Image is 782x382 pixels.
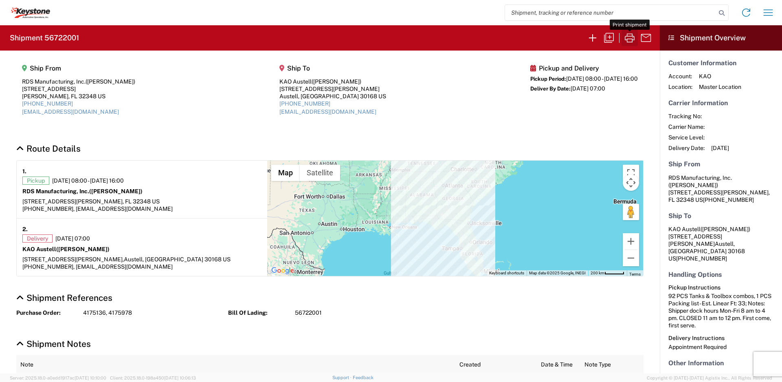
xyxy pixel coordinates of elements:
div: [STREET_ADDRESS] [22,85,135,93]
a: [EMAIL_ADDRESS][DOMAIN_NAME] [279,108,376,115]
span: 200 km [591,271,604,275]
span: KAO Austell [STREET_ADDRESS][PERSON_NAME] [668,226,750,247]
span: Carrier Name: [668,123,705,130]
th: Created [455,355,537,375]
h6: Delivery Instructions [668,335,773,342]
button: Keyboard shortcuts [489,270,524,276]
a: Support [332,375,353,380]
span: Deliver By Date: [530,86,571,92]
button: Drag Pegman onto the map to open Street View [623,204,639,220]
a: Open this area in Google Maps (opens a new window) [269,265,296,276]
th: Date & Time [537,355,581,375]
h5: Ship From [22,64,135,72]
h5: Carrier Information [668,99,773,107]
button: Zoom out [623,250,639,266]
div: Austell, [GEOGRAPHIC_DATA] 30168 US [279,93,386,100]
span: KAO [699,73,741,80]
strong: Purchase Order: [16,309,77,317]
div: Appointment Required [668,343,773,351]
h5: Other Information [668,359,773,367]
h5: Customer Information [668,59,773,67]
span: Account: [668,73,692,80]
th: Note [16,355,455,375]
span: 56722001 [295,309,322,317]
div: KAO Austell [279,78,386,85]
div: [PHONE_NUMBER], [EMAIL_ADDRESS][DOMAIN_NAME] [22,205,261,212]
span: [PERSON_NAME], FL 32348 US [76,198,160,205]
header: Shipment Overview [660,25,782,51]
span: Server: 2025.18.0-a0edd1917ac [10,375,106,380]
div: 92 PCS Tanks & Toolbox combos, 1 PCS Packing list - Est. Linear Ft: 33; Notes: Shipper dock hours... [668,292,773,329]
span: [DATE] 08:00 - [DATE] 16:00 [52,177,124,184]
a: Feedback [353,375,373,380]
span: Pickup Period: [530,76,566,82]
h5: Handling Options [668,271,773,278]
img: Google [269,265,296,276]
span: ([PERSON_NAME]) [668,182,718,188]
span: Tracking No: [668,113,705,120]
span: ([PERSON_NAME]) [312,78,361,85]
span: [DATE] [711,144,729,152]
th: Note Type [580,355,644,375]
span: [DATE] 10:10:00 [75,375,106,380]
a: Terms [629,272,641,276]
a: Hide Details [16,144,81,154]
span: ([PERSON_NAME]) [89,188,143,194]
button: Map Scale: 200 km per 45 pixels [588,270,627,276]
button: Show street map [271,165,300,181]
a: [PHONE_NUMBER] [22,100,73,107]
span: Packages: [668,373,702,380]
span: 16 [709,373,778,380]
span: [PHONE_NUMBER] [676,255,727,262]
span: [PHONE_NUMBER] [703,197,754,203]
span: ([PERSON_NAME]) [701,226,750,232]
span: Delivery [22,234,53,243]
h6: Pickup Instructions [668,284,773,291]
h5: Ship To [668,212,773,220]
button: Show satellite imagery [300,165,340,181]
address: Austell, [GEOGRAPHIC_DATA] 30168 US [668,225,773,262]
span: [STREET_ADDRESS] [668,189,722,196]
span: [STREET_ADDRESS] [22,198,76,205]
span: [DATE] 07:00 [571,85,605,92]
strong: 1. [22,166,26,177]
span: ([PERSON_NAME]) [56,246,110,252]
strong: Bill Of Lading: [228,309,289,317]
span: Client: 2025.18.0-198a450 [110,375,196,380]
span: Austell, [GEOGRAPHIC_DATA] 30168 US [124,256,231,263]
a: [EMAIL_ADDRESS][DOMAIN_NAME] [22,108,119,115]
input: Shipment, tracking or reference number [505,5,716,20]
strong: RDS Manufacturing, Inc. [22,188,143,194]
span: [DATE] 07:00 [55,235,90,242]
div: [STREET_ADDRESS][PERSON_NAME] [279,85,386,93]
button: Toggle fullscreen view [623,165,639,181]
h5: Ship From [668,160,773,168]
button: Zoom in [623,233,639,250]
span: Master Location [699,83,741,91]
button: Map camera controls [623,174,639,191]
span: Copyright © [DATE]-[DATE] Agistix Inc., All Rights Reserved [647,374,772,382]
div: [PHONE_NUMBER], [EMAIL_ADDRESS][DOMAIN_NAME] [22,263,261,270]
span: Pickup [22,177,49,185]
div: RDS Manufacturing, Inc. [22,78,135,85]
span: Delivery Date: [668,144,705,152]
span: [DATE] 10:06:13 [164,375,196,380]
a: Hide Details [16,293,112,303]
strong: 2. [22,224,28,234]
span: [DATE] 08:00 - [DATE] 16:00 [566,75,638,82]
span: 4175136, 4175978 [83,309,132,317]
span: Map data ©2025 Google, INEGI [529,271,586,275]
h2: Shipment 56722001 [10,33,79,43]
a: Hide Details [16,339,91,349]
span: RDS Manufacturing, Inc. [668,174,732,181]
h5: Pickup and Delivery [530,64,638,72]
h5: Ship To [279,64,386,72]
span: Service Level: [668,134,705,141]
div: [PERSON_NAME], FL 32348 US [22,93,135,100]
span: Location: [668,83,692,91]
strong: KAO Austell [22,246,110,252]
address: [PERSON_NAME], FL 32348 US [668,174,773,203]
span: [STREET_ADDRESS][PERSON_NAME], [22,256,124,263]
a: [PHONE_NUMBER] [279,100,330,107]
span: ([PERSON_NAME]) [86,78,135,85]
